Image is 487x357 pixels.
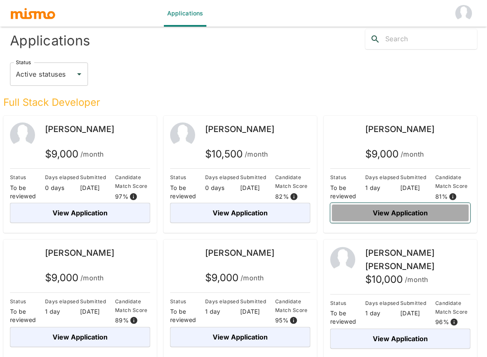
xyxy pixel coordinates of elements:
[45,173,80,182] p: Days elapsed
[205,147,268,161] h5: $ 10,500
[80,148,104,160] span: /month
[10,203,150,223] button: View Application
[435,192,448,201] p: 81 %
[435,318,449,326] p: 96 %
[170,173,205,182] p: Status
[45,297,80,306] p: Days elapsed
[241,272,264,284] span: /month
[80,173,115,182] p: Submitted
[400,309,435,317] p: [DATE]
[115,297,150,315] p: Candidate Match Score
[365,299,400,307] p: Days elapsed
[10,184,45,200] p: To be reviewed
[330,173,365,182] p: Status
[45,124,114,134] span: [PERSON_NAME]
[129,192,138,201] svg: View resume score details
[10,122,35,147] img: 2Q==
[400,173,435,182] p: Submitted
[365,273,428,286] h5: $ 10,000
[45,271,104,285] h5: $ 9,000
[10,246,35,271] img: eavifg64l0ey6w9zchfdu76ui05s
[205,271,264,285] h5: $ 9,000
[16,59,31,66] label: Status
[401,148,424,160] span: /month
[365,173,400,182] p: Days elapsed
[80,297,115,306] p: Submitted
[205,124,274,134] span: [PERSON_NAME]
[245,148,268,160] span: /month
[435,173,470,190] p: Candidate Match Score
[170,122,195,147] img: 2Q==
[205,297,240,306] p: Days elapsed
[365,309,400,317] p: 1 day
[130,316,138,325] svg: View resume score details
[205,248,274,258] span: [PERSON_NAME]
[45,307,80,316] p: 1 day
[365,184,400,192] p: 1 day
[80,307,115,316] p: [DATE]
[275,316,289,325] p: 95 %
[170,297,205,306] p: Status
[400,184,435,192] p: [DATE]
[275,297,310,315] p: Candidate Match Score
[10,297,45,306] p: Status
[240,184,275,192] p: [DATE]
[240,173,275,182] p: Submitted
[289,316,298,325] svg: View resume score details
[240,297,275,306] p: Submitted
[73,68,85,80] button: Open
[205,184,240,192] p: 0 days
[330,309,365,326] p: To be reviewed
[10,173,45,182] p: Status
[455,5,472,22] img: Dave Gynn
[10,32,240,49] h4: Applications
[330,184,365,200] p: To be reviewed
[435,299,470,316] p: Candidate Match Score
[330,122,355,147] img: izwvdxxamlt7im3fqumvs9ks9kub
[365,147,424,161] h5: $ 9,000
[365,124,434,134] span: [PERSON_NAME]
[205,173,240,182] p: Days elapsed
[80,184,115,192] p: [DATE]
[45,147,104,161] h5: $ 9,000
[115,316,129,325] p: 89 %
[330,329,470,349] button: View Application
[330,247,355,272] img: 2Q==
[45,248,114,258] span: [PERSON_NAME]
[80,272,104,284] span: /month
[330,299,365,307] p: Status
[115,192,128,201] p: 97 %
[10,7,56,20] img: logo
[275,192,289,201] p: 82 %
[170,327,310,347] button: View Application
[365,29,385,49] button: search
[449,192,457,201] svg: View resume score details
[10,327,150,347] button: View Application
[170,246,195,271] img: 2sdu9z4lh4m9l9akyk5p9lht8644
[205,307,240,316] p: 1 day
[170,203,310,223] button: View Application
[3,96,477,109] h5: Full Stack Developer
[115,173,150,190] p: Candidate Match Score
[385,32,477,46] input: Search
[400,299,435,307] p: Submitted
[10,307,45,324] p: To be reviewed
[405,274,428,285] span: /month
[170,184,205,200] p: To be reviewed
[330,203,470,223] button: View Application
[45,184,80,192] p: 0 days
[290,192,298,201] svg: View resume score details
[450,318,458,326] svg: View resume score details
[240,307,275,316] p: [DATE]
[365,248,434,271] span: [PERSON_NAME] [PERSON_NAME]
[275,173,310,190] p: Candidate Match Score
[170,307,205,324] p: To be reviewed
